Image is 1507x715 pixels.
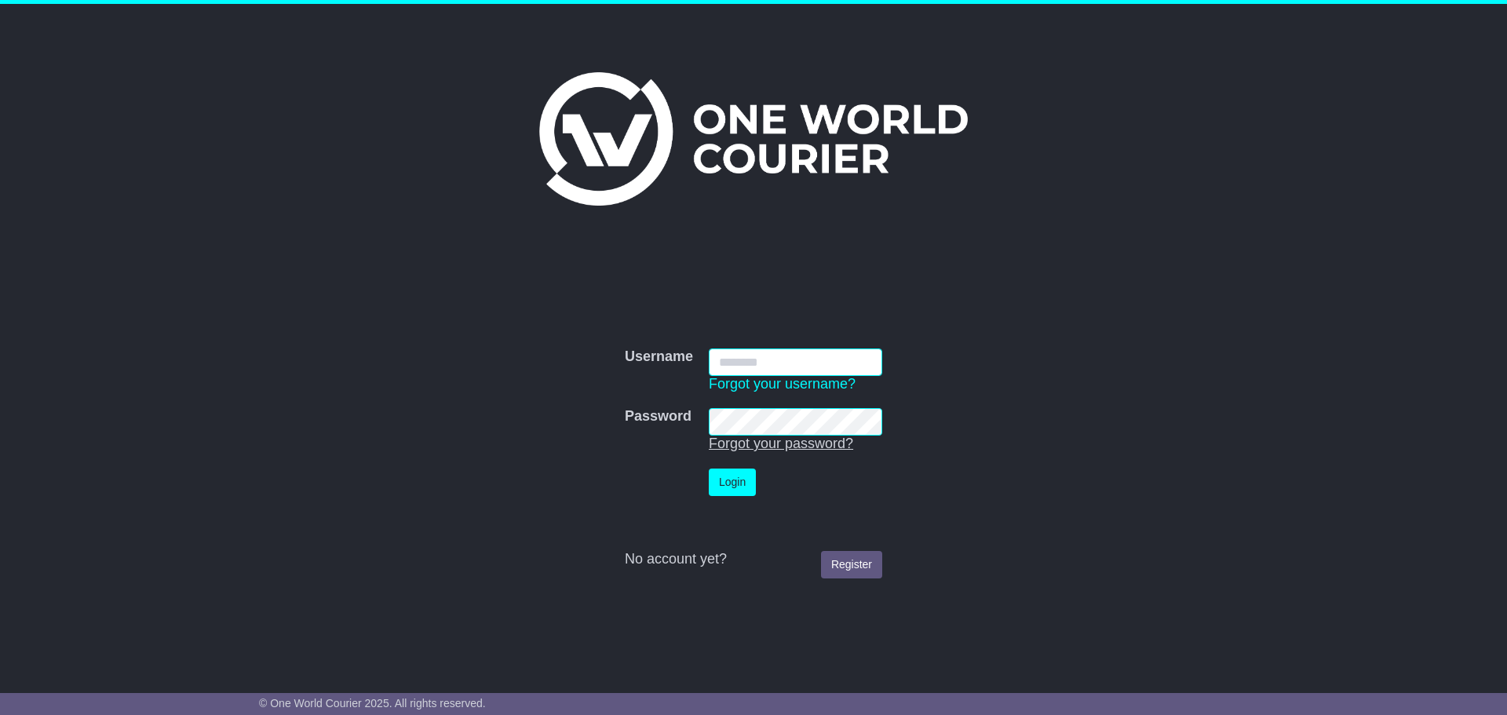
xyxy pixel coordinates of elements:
[259,697,486,710] span: © One World Courier 2025. All rights reserved.
[821,551,882,578] a: Register
[709,376,856,392] a: Forgot your username?
[709,469,756,496] button: Login
[625,408,691,425] label: Password
[625,551,882,568] div: No account yet?
[709,436,853,451] a: Forgot your password?
[539,72,968,206] img: One World
[625,348,693,366] label: Username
